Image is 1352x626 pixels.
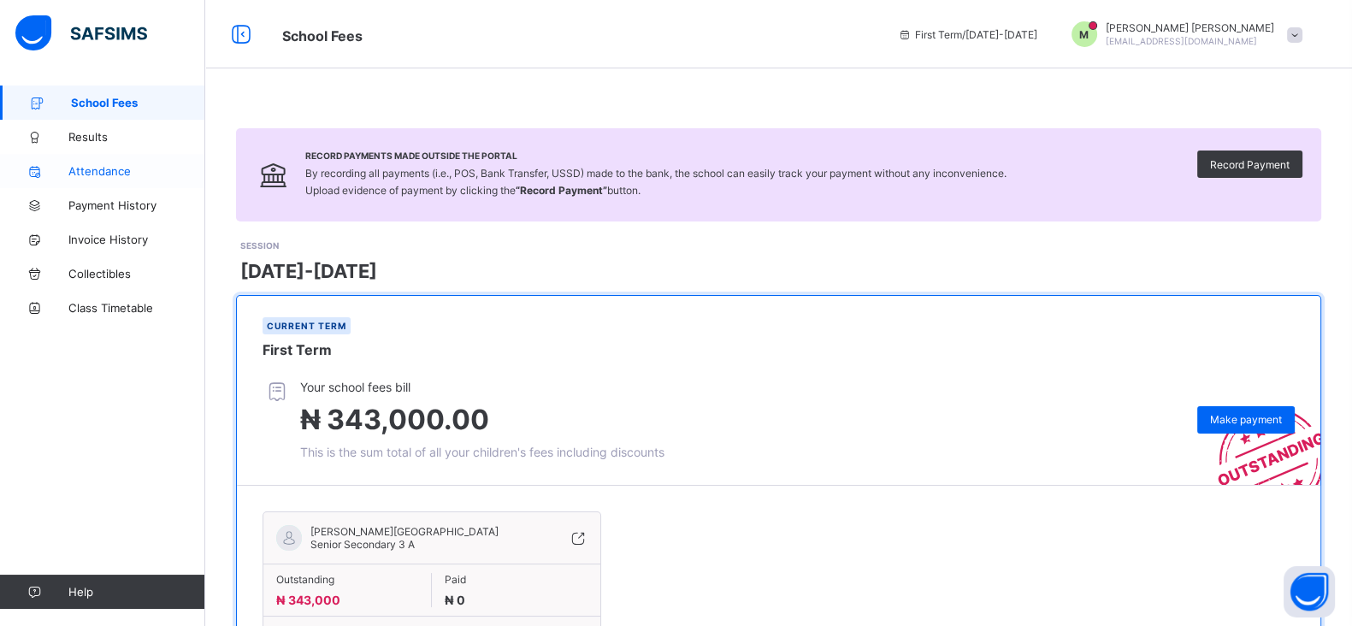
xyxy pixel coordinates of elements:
span: SESSION [240,240,279,251]
span: By recording all payments (i.e., POS, Bank Transfer, USSD) made to the bank, the school can easil... [305,167,1007,197]
span: ₦ 343,000.00 [300,403,489,436]
span: [EMAIL_ADDRESS][DOMAIN_NAME] [1106,36,1257,46]
span: M [1079,28,1089,41]
img: outstanding-stamp.3c148f88c3ebafa6da95868fa43343a1.svg [1196,387,1320,485]
span: Paid [445,573,587,586]
span: Results [68,130,205,144]
span: Invoice History [68,233,205,246]
span: This is the sum total of all your children's fees including discounts [300,445,664,459]
span: [PERSON_NAME][GEOGRAPHIC_DATA] [310,525,499,538]
span: Record Payments Made Outside the Portal [305,151,1007,161]
span: School Fees [71,96,205,109]
span: [DATE]-[DATE] [240,260,377,282]
button: Open asap [1284,566,1335,617]
span: Outstanding [276,573,418,586]
span: ₦ 0 [445,593,465,607]
img: safsims [15,15,147,51]
span: Class Timetable [68,301,205,315]
span: Record Payment [1210,158,1290,171]
span: Payment History [68,198,205,212]
span: Make payment [1210,413,1282,426]
span: Current term [267,321,346,331]
span: Senior Secondary 3 A [310,538,415,551]
span: session/term information [898,28,1037,41]
span: School Fees [282,27,363,44]
span: ₦ 343,000 [276,593,340,607]
span: Help [68,585,204,599]
span: Attendance [68,164,205,178]
span: First Term [263,341,332,358]
span: Your school fees bill [300,380,664,394]
span: Collectibles [68,267,205,281]
span: [PERSON_NAME] [PERSON_NAME] [1106,21,1274,34]
b: “Record Payment” [516,184,607,197]
div: MosesJo-Madugu [1054,21,1311,47]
